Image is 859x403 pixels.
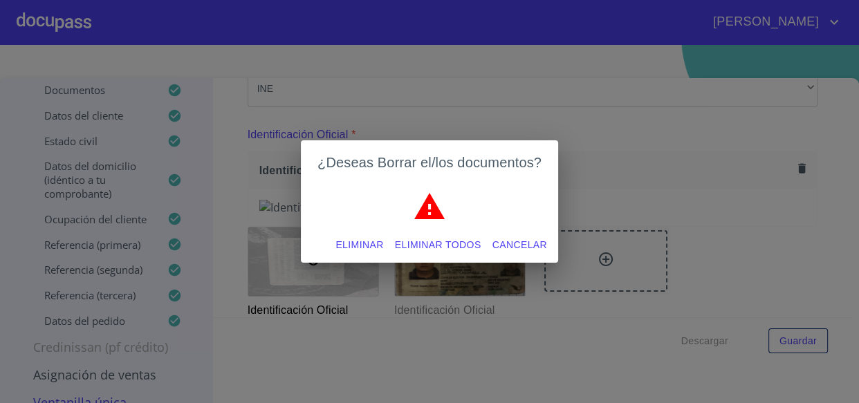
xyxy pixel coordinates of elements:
[487,232,553,258] button: Cancelar
[389,232,487,258] button: Eliminar todos
[330,232,389,258] button: Eliminar
[335,236,383,254] span: Eliminar
[317,151,542,174] h2: ¿Deseas Borrar el/los documentos?
[395,236,481,254] span: Eliminar todos
[492,236,547,254] span: Cancelar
